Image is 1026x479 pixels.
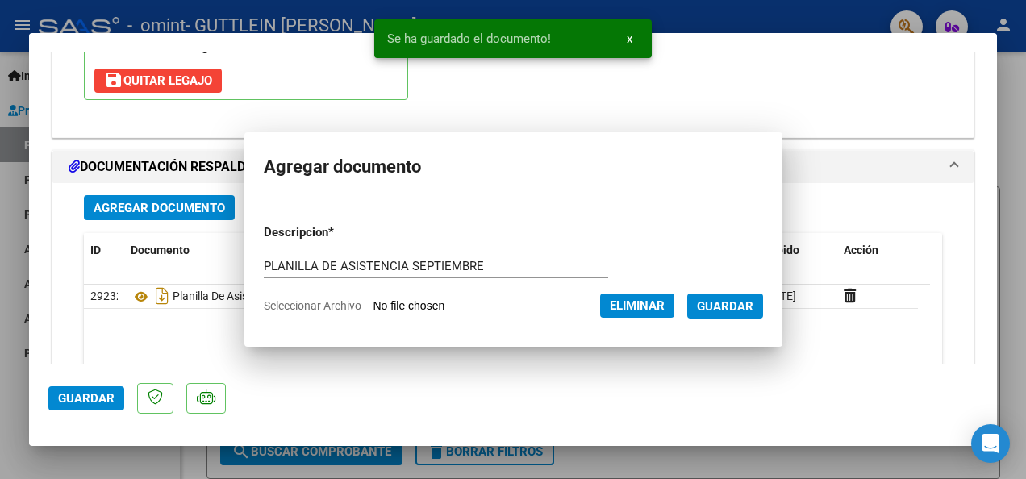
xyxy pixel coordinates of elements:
span: Se ha guardado el documento! [387,31,551,47]
div: Open Intercom Messenger [971,424,1010,463]
span: Agregar Documento [94,201,225,215]
span: Acción [844,244,878,256]
button: Guardar [687,294,763,319]
span: Seleccionar Archivo [264,299,361,312]
i: Descargar documento [152,283,173,309]
h1: DOCUMENTACIÓN RESPALDATORIA [69,157,302,177]
button: Agregar Documento [84,195,235,220]
datatable-header-cell: Documento [124,233,652,268]
span: Documento [131,244,190,256]
h2: Agregar documento [264,152,763,182]
strong: Psicologia / 8 sesiones all mes [161,40,332,54]
button: Guardar [48,386,124,410]
span: Quitar Legajo [104,73,212,88]
button: Quitar Legajo [94,69,222,93]
span: Eliminar [610,298,665,313]
span: Comentario: [94,40,332,54]
mat-expansion-panel-header: DOCUMENTACIÓN RESPALDATORIA [52,151,974,183]
span: Planilla De Asistencia Septiembre [131,290,337,303]
button: Eliminar [600,294,674,318]
p: Descripcion [264,223,414,242]
span: ID [90,244,101,256]
span: Guardar [697,299,753,314]
span: 29232 [90,289,123,302]
datatable-header-cell: Subido [757,233,837,268]
span: Guardar [58,391,115,406]
mat-icon: save [104,70,123,90]
datatable-header-cell: ID [84,233,124,268]
span: x [627,31,632,46]
datatable-header-cell: Acción [837,233,918,268]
